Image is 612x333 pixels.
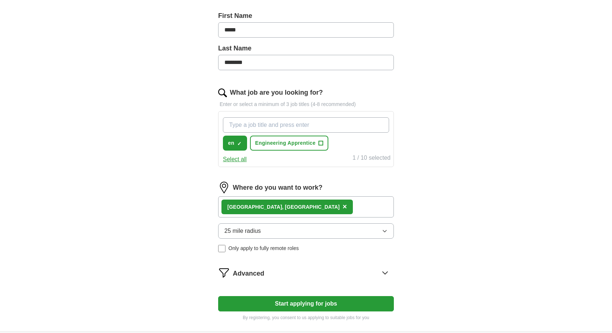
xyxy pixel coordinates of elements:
button: 25 mile radius [218,223,394,239]
input: Type a job title and press enter [223,117,389,133]
div: 1 / 10 selected [352,154,391,164]
label: First Name [218,11,394,21]
input: Only apply to fully remote roles [218,245,225,252]
img: location.png [218,182,230,193]
span: 25 mile radius [224,227,261,235]
p: Enter or select a minimum of 3 job titles (4-8 recommended) [218,101,394,108]
button: × [343,201,347,212]
img: search.png [218,88,227,97]
label: Last Name [218,43,394,53]
span: Engineering Apprentice [255,139,316,147]
span: × [343,203,347,211]
div: [GEOGRAPHIC_DATA], [GEOGRAPHIC_DATA] [227,203,340,211]
p: By registering, you consent to us applying to suitable jobs for you [218,314,394,321]
span: en [228,139,234,147]
label: What job are you looking for? [230,88,323,98]
button: Select all [223,155,247,164]
span: Only apply to fully remote roles [228,245,299,252]
button: Engineering Apprentice [250,136,328,151]
label: Where do you want to work? [233,183,322,193]
span: ✓ [237,141,242,147]
button: Start applying for jobs [218,296,394,311]
span: Advanced [233,269,264,279]
img: filter [218,267,230,279]
button: en✓ [223,136,247,151]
